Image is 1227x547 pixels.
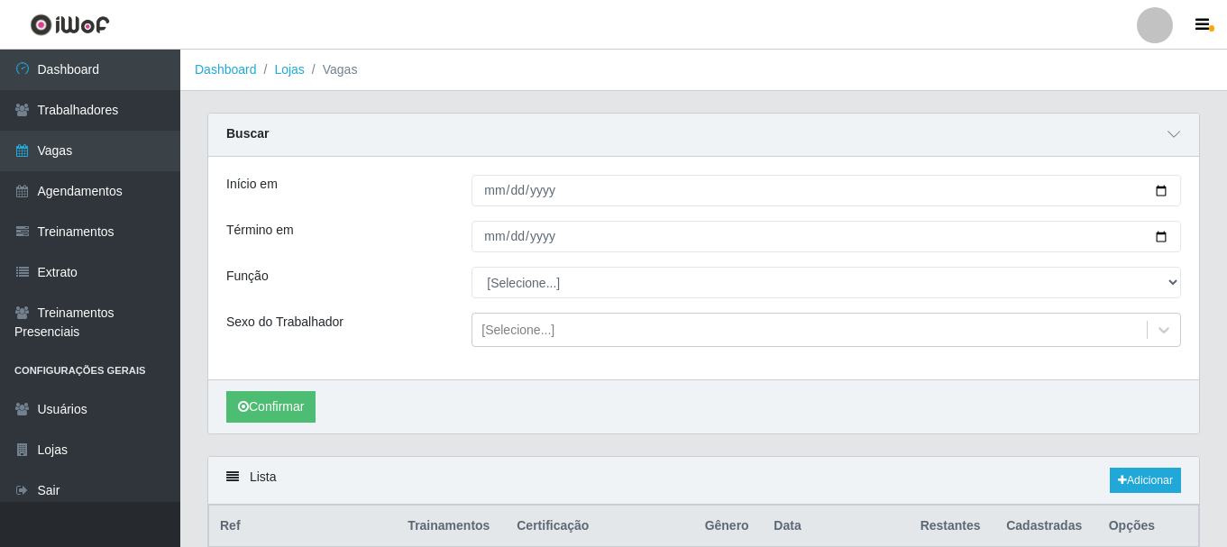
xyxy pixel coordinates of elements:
div: [Selecione...] [481,321,554,340]
img: CoreUI Logo [30,14,110,36]
a: Dashboard [195,62,257,77]
li: Vagas [305,60,358,79]
a: Lojas [274,62,304,77]
input: 00/00/0000 [472,175,1181,206]
label: Término em [226,221,294,240]
a: Adicionar [1110,468,1181,493]
button: Confirmar [226,391,316,423]
nav: breadcrumb [180,50,1227,91]
input: 00/00/0000 [472,221,1181,252]
label: Início em [226,175,278,194]
div: Lista [208,457,1199,505]
strong: Buscar [226,126,269,141]
label: Sexo do Trabalhador [226,313,343,332]
label: Função [226,267,269,286]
